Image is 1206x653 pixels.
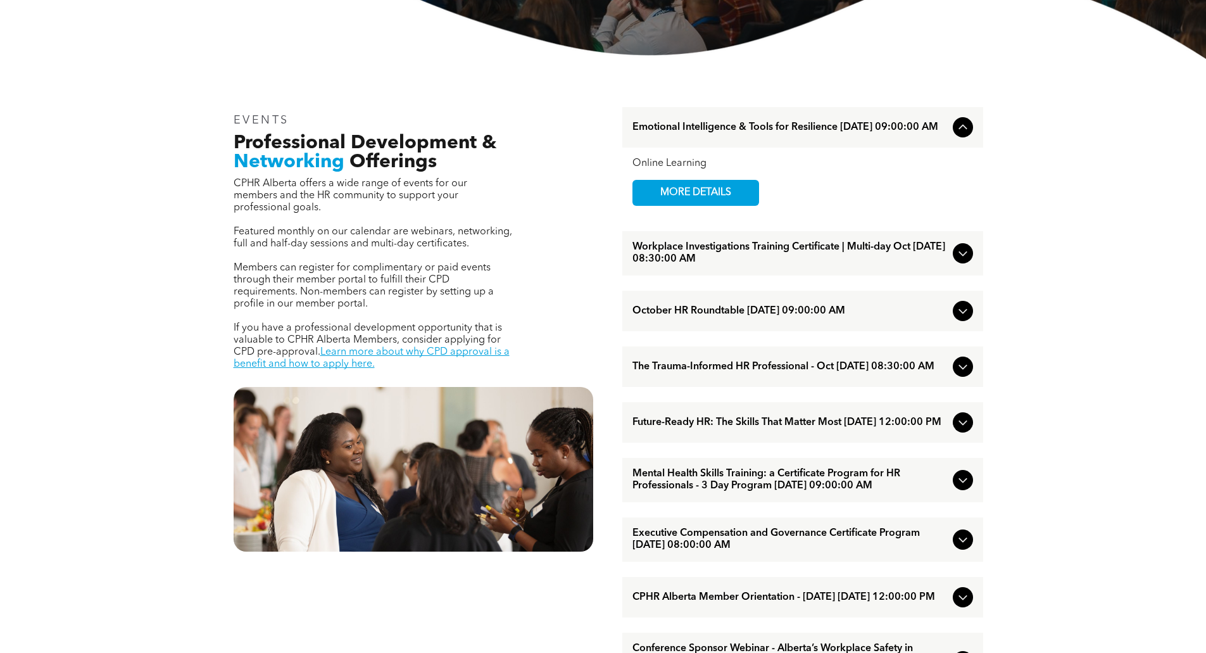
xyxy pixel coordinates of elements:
span: Executive Compensation and Governance Certificate Program [DATE] 08:00:00 AM [632,528,948,552]
span: Mental Health Skills Training: a Certificate Program for HR Professionals - 3 Day Program [DATE] ... [632,468,948,492]
span: EVENTS [234,115,290,126]
a: Learn more about why CPD approval is a benefit and how to apply here. [234,347,510,369]
span: Future-Ready HR: The Skills That Matter Most [DATE] 12:00:00 PM [632,417,948,429]
span: Offerings [349,153,437,172]
span: CPHR Alberta Member Orientation - [DATE] [DATE] 12:00:00 PM [632,592,948,604]
span: Workplace Investigations Training Certificate | Multi-day Oct [DATE] 08:30:00 AM [632,241,948,265]
span: The Trauma-Informed HR Professional - Oct [DATE] 08:30:00 AM [632,361,948,373]
span: Emotional Intelligence & Tools for Resilience [DATE] 09:00:00 AM [632,122,948,134]
span: Networking [234,153,344,172]
span: Featured monthly on our calendar are webinars, networking, full and half-day sessions and multi-d... [234,227,512,249]
span: MORE DETAILS [646,181,746,205]
span: October HR Roundtable [DATE] 09:00:00 AM [632,305,948,317]
span: Members can register for complimentary or paid events through their member portal to fulfill thei... [234,263,494,309]
span: Professional Development & [234,134,496,153]
div: Online Learning [632,158,973,170]
a: MORE DETAILS [632,180,759,206]
span: CPHR Alberta offers a wide range of events for our members and the HR community to support your p... [234,179,467,213]
span: If you have a professional development opportunity that is valuable to CPHR Alberta Members, cons... [234,323,502,357]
